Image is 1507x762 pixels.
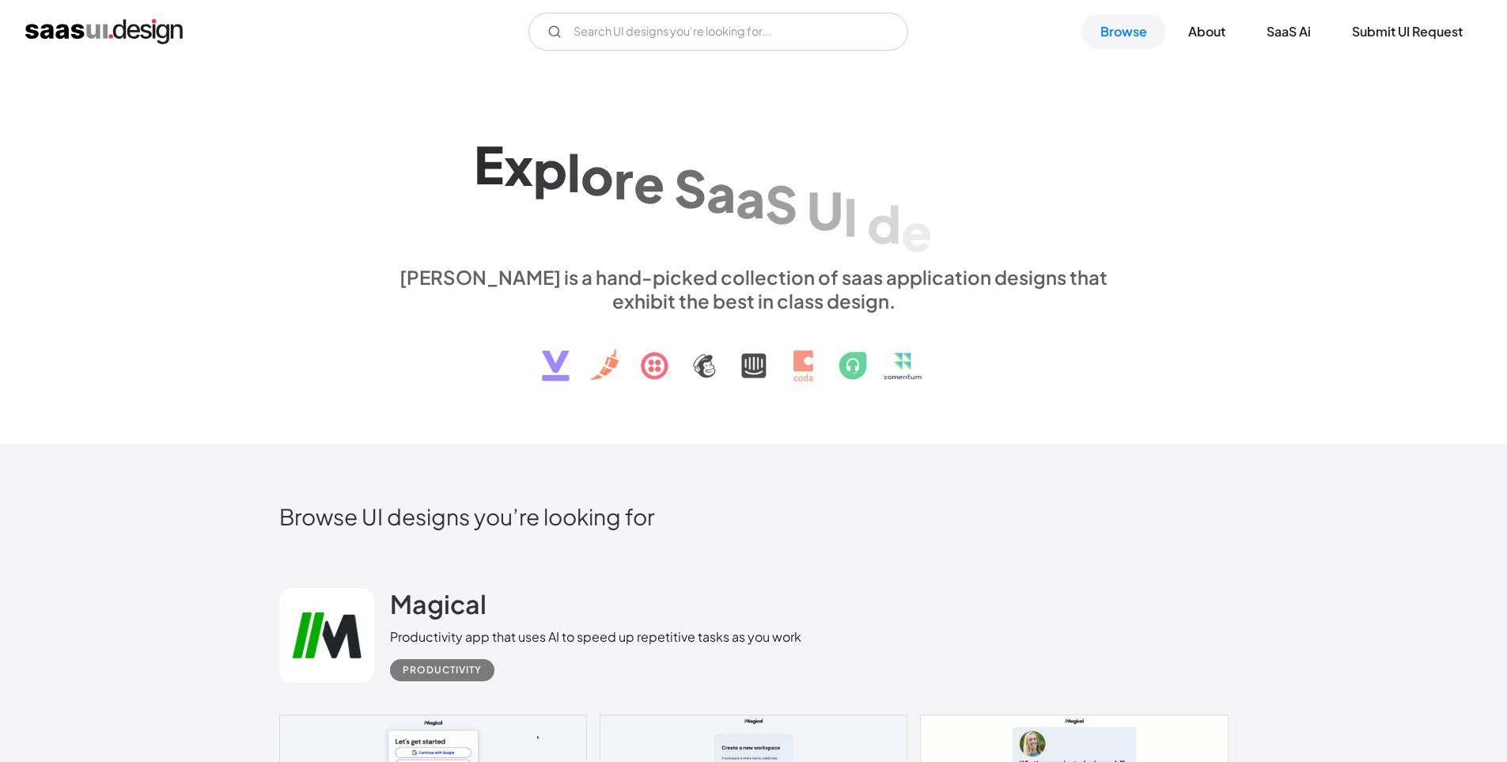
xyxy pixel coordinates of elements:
a: Submit UI Request [1333,14,1482,49]
a: SaaS Ai [1248,14,1330,49]
div: r [614,148,634,209]
div: e [901,200,932,261]
div: l [567,141,581,202]
h2: Browse UI designs you’re looking for [279,502,1229,530]
div: p [533,138,567,199]
div: x [504,135,533,196]
div: d [867,193,901,254]
a: Magical [390,588,487,627]
div: e [634,153,665,214]
a: home [25,19,183,44]
a: Browse [1081,14,1166,49]
form: Email Form [528,13,908,51]
div: I [843,186,858,247]
div: [PERSON_NAME] is a hand-picked collection of saas application designs that exhibit the best in cl... [390,265,1118,313]
div: a [736,167,765,228]
h2: Magical [390,588,487,620]
h1: Explore SaaS UI design patterns & interactions. [390,128,1118,250]
div: a [706,162,736,223]
input: Search UI designs you're looking for... [528,13,908,51]
div: Productivity app that uses AI to speed up repetitive tasks as you work [390,627,801,646]
div: U [807,180,843,241]
img: text, icon, saas logo [514,313,994,395]
a: About [1169,14,1244,49]
div: S [674,157,706,218]
div: E [474,133,504,194]
div: S [765,173,797,234]
div: Productivity [403,661,482,680]
div: o [581,144,614,205]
